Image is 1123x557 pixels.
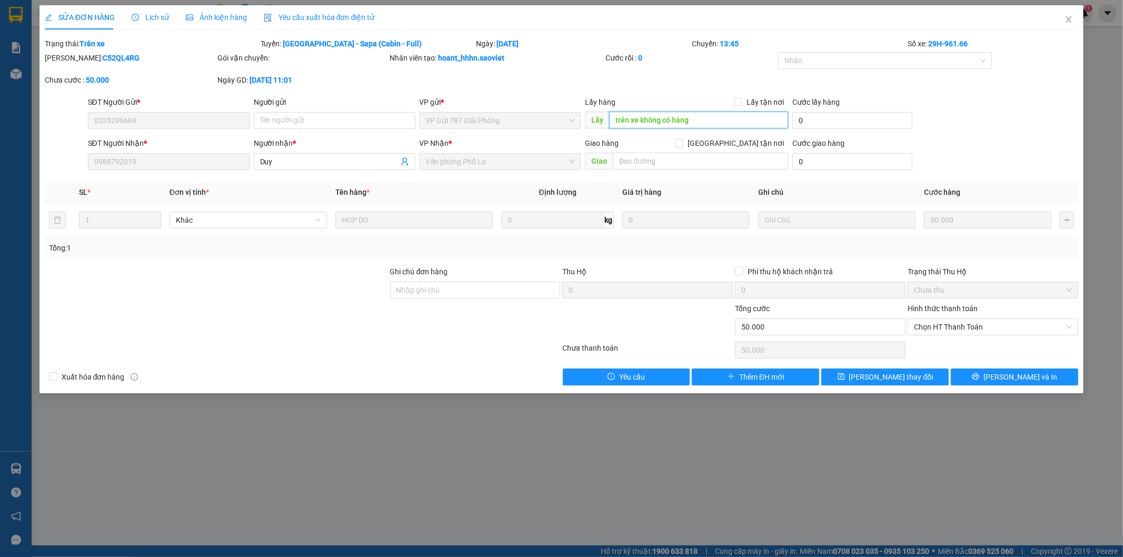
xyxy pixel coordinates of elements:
[260,38,475,49] div: Tuyến:
[335,212,493,228] input: VD: Bàn, Ghế
[928,39,968,48] b: 29H-961.66
[254,96,415,108] div: Người gửi
[792,153,912,170] input: Cước giao hàng
[186,13,247,22] span: Ảnh kiện hàng
[605,52,776,64] div: Cước rồi :
[57,371,129,383] span: Xuất hóa đơn hàng
[439,54,505,62] b: hoant_hhhn.saoviet
[186,14,193,21] span: picture
[475,38,691,49] div: Ngày:
[914,319,1072,335] span: Chọn HT Thanh Toán
[562,267,587,276] span: Thu Hộ
[49,242,433,254] div: Tổng: 1
[739,371,784,383] span: Thêm ĐH mới
[972,373,979,381] span: printer
[622,188,661,196] span: Giá trị hàng
[217,52,388,64] div: Gói vận chuyển:
[562,342,734,361] div: Chưa thanh toán
[401,157,409,166] span: user-add
[603,212,614,228] span: kg
[497,39,519,48] b: [DATE]
[792,112,912,129] input: Cước lấy hàng
[264,13,375,22] span: Yêu cầu xuất hóa đơn điện tử
[608,373,615,381] span: exclamation-circle
[792,139,844,147] label: Cước giao hàng
[420,96,581,108] div: VP gửi
[390,52,604,64] div: Nhân viên tạo:
[420,139,449,147] span: VP Nhận
[613,153,788,170] input: Dọc đường
[45,13,115,22] span: SỬA ĐƠN HÀNG
[88,137,250,149] div: SĐT Người Nhận
[217,74,388,86] div: Ngày GD:
[758,212,916,228] input: Ghi Chú
[691,38,907,49] div: Chuyến:
[132,13,169,22] span: Lịch sử
[1060,212,1074,228] button: plus
[908,266,1078,277] div: Trạng thái Thu Hộ
[390,282,561,299] input: Ghi chú đơn hàng
[585,139,619,147] span: Giao hàng
[907,38,1079,49] div: Số xe:
[720,39,739,48] b: 13:45
[103,54,140,62] b: C52QL4RG
[176,212,321,228] span: Khác
[924,188,960,196] span: Cước hàng
[683,137,788,149] span: [GEOGRAPHIC_DATA] tận nơi
[849,371,933,383] span: [PERSON_NAME] thay đổi
[264,14,272,22] img: icon
[79,39,105,48] b: Trên xe
[821,369,949,385] button: save[PERSON_NAME] thay đổi
[45,14,52,21] span: edit
[609,112,788,128] input: Dọc đường
[951,369,1078,385] button: printer[PERSON_NAME] và In
[754,182,920,203] th: Ghi chú
[539,188,577,196] span: Định lượng
[585,98,615,106] span: Lấy hàng
[563,369,690,385] button: exclamation-circleYêu cầu
[638,54,642,62] b: 0
[838,373,845,381] span: save
[45,52,215,64] div: [PERSON_NAME]:
[45,74,215,86] div: Chưa cước :
[390,267,448,276] label: Ghi chú đơn hàng
[426,154,575,170] span: Văn phòng Phố Lu
[914,282,1072,298] span: Chưa thu
[49,212,66,228] button: delete
[132,14,139,21] span: clock-circle
[908,304,978,313] label: Hình thức thanh toán
[622,212,750,228] input: 0
[735,304,770,313] span: Tổng cước
[1054,5,1084,35] button: Close
[619,371,645,383] span: Yêu cầu
[86,76,109,84] b: 50.000
[983,371,1057,383] span: [PERSON_NAME] và In
[131,373,138,381] span: info-circle
[742,96,788,108] span: Lấy tận nơi
[283,39,422,48] b: [GEOGRAPHIC_DATA] - Sapa (Cabin - Full)
[585,153,613,170] span: Giao
[792,98,840,106] label: Cước lấy hàng
[335,188,370,196] span: Tên hàng
[170,188,209,196] span: Đơn vị tính
[254,137,415,149] div: Người nhận
[743,266,837,277] span: Phí thu hộ khách nhận trả
[88,96,250,108] div: SĐT Người Gửi
[44,38,260,49] div: Trạng thái:
[924,212,1051,228] input: 0
[1066,324,1072,330] span: close-circle
[426,113,575,128] span: VP Gửi 787 Giải Phóng
[692,369,819,385] button: plusThêm ĐH mới
[585,112,609,128] span: Lấy
[79,188,87,196] span: SL
[250,76,292,84] b: [DATE] 11:01
[728,373,735,381] span: plus
[1065,15,1073,24] span: close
